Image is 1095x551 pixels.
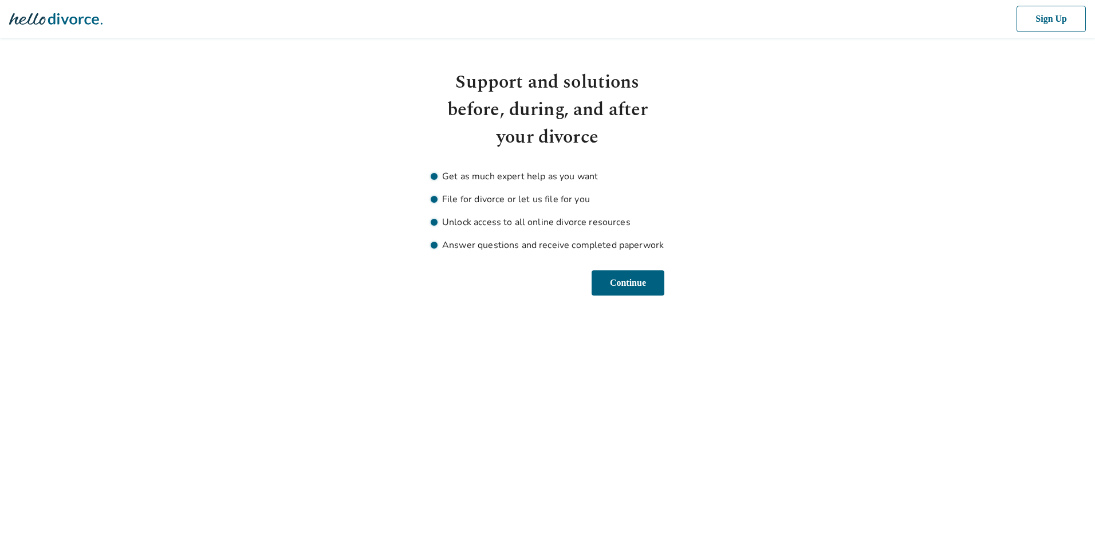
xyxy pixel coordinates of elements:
button: Sign Up [1014,6,1086,32]
li: Unlock access to all online divorce resources [431,215,664,229]
h1: Support and solutions before, during, and after your divorce [431,69,664,151]
li: Answer questions and receive completed paperwork [431,238,664,252]
li: Get as much expert help as you want [431,170,664,183]
button: Continue [589,270,664,296]
li: File for divorce or let us file for you [431,192,664,206]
